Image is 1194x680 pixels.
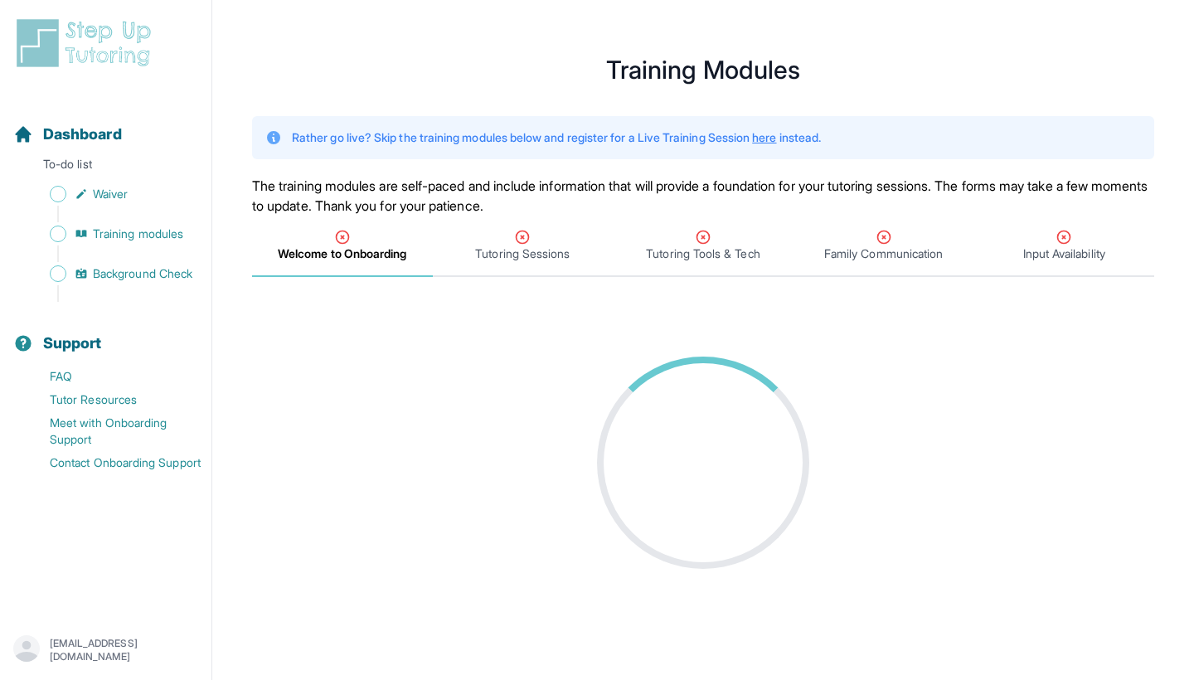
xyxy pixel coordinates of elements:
[824,245,943,262] span: Family Communication
[13,635,198,665] button: [EMAIL_ADDRESS][DOMAIN_NAME]
[93,226,183,242] span: Training modules
[93,265,192,282] span: Background Check
[7,305,205,362] button: Support
[43,123,122,146] span: Dashboard
[252,60,1154,80] h1: Training Modules
[646,245,760,262] span: Tutoring Tools & Tech
[292,129,821,146] p: Rather go live? Skip the training modules below and register for a Live Training Session instead.
[252,216,1154,277] nav: Tabs
[93,186,128,202] span: Waiver
[43,332,102,355] span: Support
[252,176,1154,216] p: The training modules are self-paced and include information that will provide a foundation for yo...
[13,182,211,206] a: Waiver
[13,222,211,245] a: Training modules
[13,262,211,285] a: Background Check
[475,245,570,262] span: Tutoring Sessions
[752,130,776,144] a: here
[7,156,205,179] p: To-do list
[13,411,211,451] a: Meet with Onboarding Support
[1023,245,1105,262] span: Input Availability
[13,365,211,388] a: FAQ
[13,388,211,411] a: Tutor Resources
[13,17,161,70] img: logo
[7,96,205,153] button: Dashboard
[278,245,406,262] span: Welcome to Onboarding
[13,123,122,146] a: Dashboard
[13,451,211,474] a: Contact Onboarding Support
[50,637,198,663] p: [EMAIL_ADDRESS][DOMAIN_NAME]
